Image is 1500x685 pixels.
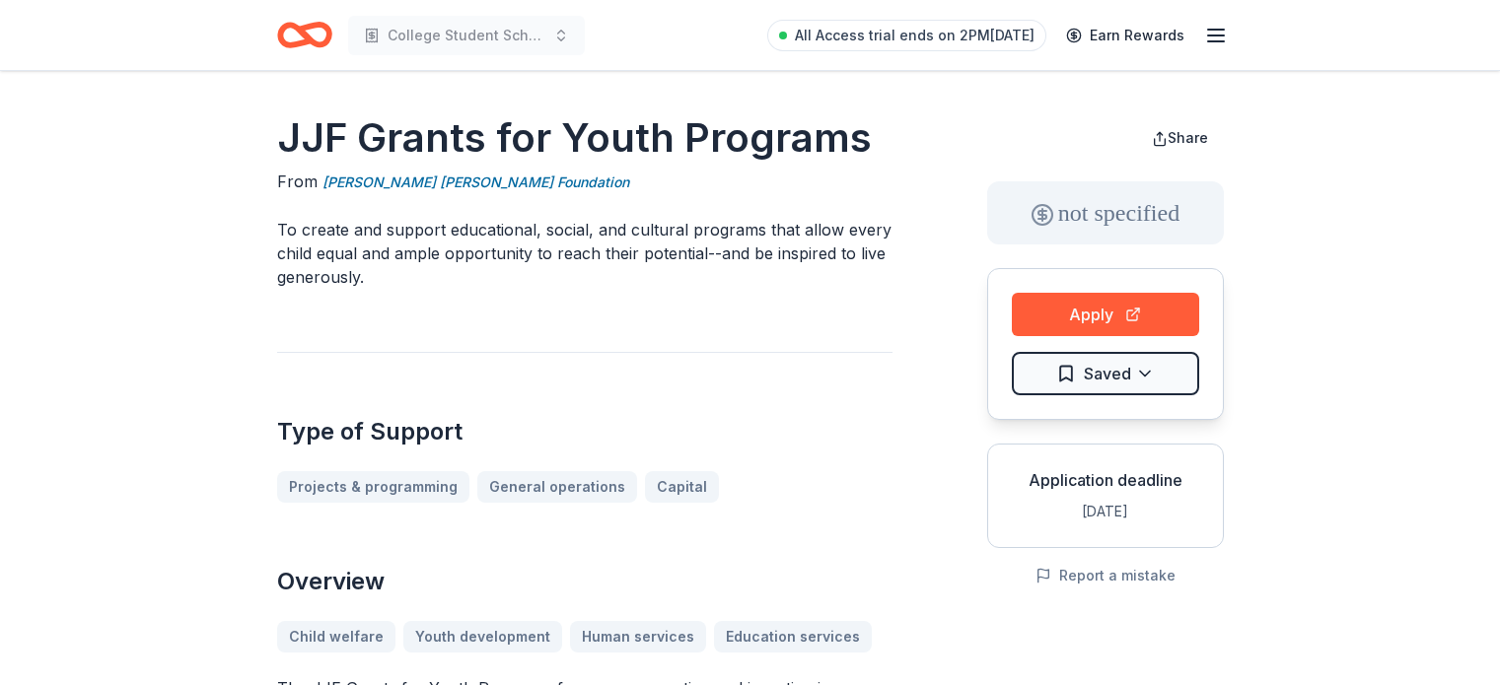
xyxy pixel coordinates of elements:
[277,110,893,166] h1: JJF Grants for Youth Programs
[277,170,893,194] div: From
[1004,468,1207,492] div: Application deadline
[1054,18,1196,53] a: Earn Rewards
[277,416,893,447] h2: Type of Support
[277,471,469,503] a: Projects & programming
[1012,293,1199,336] button: Apply
[277,12,332,58] a: Home
[1084,361,1131,386] span: Saved
[795,24,1035,47] span: All Access trial ends on 2PM[DATE]
[388,24,545,47] span: College Student Scholarships & Vouchers
[767,20,1046,51] a: All Access trial ends on 2PM[DATE]
[1136,118,1224,158] button: Share
[1004,500,1207,523] div: [DATE]
[477,471,637,503] a: General operations
[645,471,719,503] a: Capital
[1036,564,1176,587] button: Report a mistake
[1012,352,1199,395] button: Saved
[322,171,629,194] a: [PERSON_NAME] [PERSON_NAME] Foundation
[987,181,1224,244] div: not specified
[348,16,585,55] button: College Student Scholarships & Vouchers
[277,218,893,289] p: To create and support educational, social, and cultural programs that allow every child equal and...
[1168,129,1208,146] span: Share
[277,566,893,597] h2: Overview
